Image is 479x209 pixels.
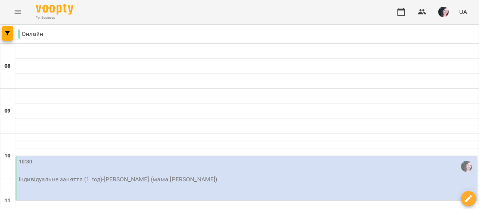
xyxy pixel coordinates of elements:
span: UA [459,8,467,16]
img: Voopty Logo [36,4,73,15]
button: UA [456,5,470,19]
img: 2806701817c5ecc41609d986f83e462c.jpeg [438,7,449,17]
img: Гошевська Любов Степанівна [461,161,472,172]
p: Онлайн [18,30,43,39]
p: Індивідуальне заняття (1 год) - [PERSON_NAME] (мама [PERSON_NAME]) [19,175,475,184]
h6: 10 [4,152,10,160]
h6: 09 [4,107,10,115]
button: Menu [9,3,27,21]
h6: 11 [4,197,10,205]
label: 10:30 [19,158,33,166]
span: For Business [36,15,73,20]
h6: 08 [4,62,10,70]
